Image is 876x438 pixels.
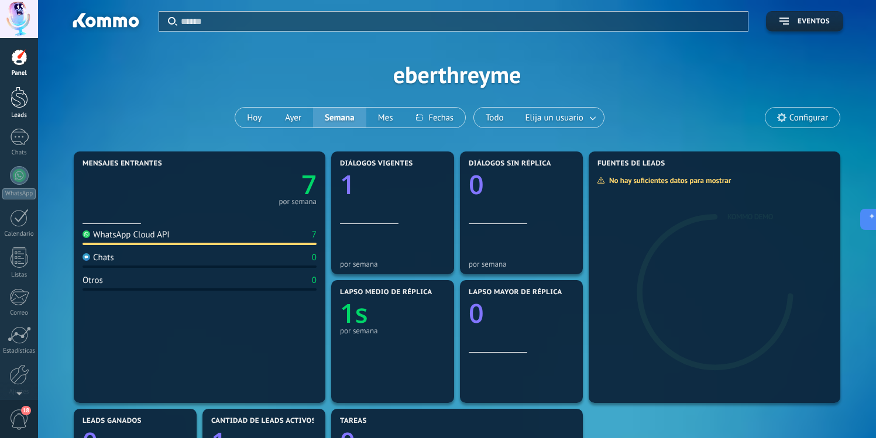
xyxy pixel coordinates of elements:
[340,288,432,296] span: Lapso medio de réplica
[21,406,31,415] span: 18
[340,326,445,335] div: por semana
[83,252,114,263] div: Chats
[516,108,604,127] button: Elija un usuario
[83,230,90,238] img: WhatsApp Cloud API
[597,175,739,185] div: No hay suficientes datos para mostrar
[469,260,574,268] div: por semana
[312,229,317,240] div: 7
[2,309,36,317] div: Correo
[597,160,665,168] span: Fuentes de leads
[2,112,36,119] div: Leads
[789,113,828,123] span: Configurar
[312,252,317,263] div: 0
[340,260,445,268] div: por semana
[83,275,103,286] div: Otros
[523,110,586,126] span: Elija un usuario
[340,167,355,202] text: 1
[2,70,36,77] div: Panel
[301,167,317,202] text: 7
[83,253,90,261] img: Chats
[2,347,36,355] div: Estadísticas
[340,417,367,425] span: Tareas
[83,229,170,240] div: WhatsApp Cloud API
[2,230,36,238] div: Calendario
[312,275,317,286] div: 0
[273,108,313,127] button: Ayer
[83,160,162,168] span: Mensajes entrantes
[2,188,36,199] div: WhatsApp
[469,295,484,331] text: 0
[474,108,516,127] button: Todo
[766,11,843,32] button: Eventos
[83,417,142,425] span: Leads ganados
[404,108,465,127] button: Fechas
[469,160,551,168] span: Diálogos sin réplica
[469,288,562,296] span: Lapso mayor de réplica
[235,108,273,127] button: Hoy
[798,18,830,26] span: Eventos
[211,417,316,425] span: Cantidad de leads activos
[2,271,36,279] div: Listas
[279,199,317,205] div: por semana
[366,108,405,127] button: Mes
[2,149,36,157] div: Chats
[340,295,368,331] text: 1s
[313,108,366,127] button: Semana
[340,160,413,168] span: Diálogos vigentes
[200,167,317,202] a: 7
[469,167,484,202] text: 0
